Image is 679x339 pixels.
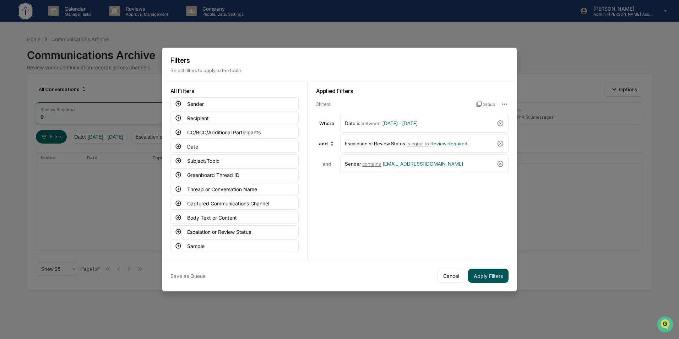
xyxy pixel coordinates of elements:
[14,103,45,110] span: Data Lookup
[316,138,338,149] div: and
[59,90,88,97] span: Attestations
[50,120,86,126] a: Powered byPylon
[316,120,337,126] div: Where
[382,120,418,126] span: [DATE] - [DATE]
[362,161,381,167] span: contains
[468,269,509,283] button: Apply Filters
[170,211,299,224] button: Body Text or Content
[437,269,465,283] button: Cancel
[170,240,299,252] button: Sample
[7,90,13,96] div: 🖐️
[4,87,49,99] a: 🖐️Preclearance
[7,54,20,67] img: 1746055101610-c473b297-6a78-478c-a979-82029cc54cd1
[476,98,495,110] button: Group
[382,161,463,167] span: [EMAIL_ADDRESS][DOMAIN_NAME]
[170,225,299,238] button: Escalation or Review Status
[170,68,509,73] p: Select filters to apply to the table.
[24,61,90,67] div: We're available if you need us!
[7,15,129,26] p: How can we help?
[170,88,299,95] div: All Filters
[170,168,299,181] button: Greenboard Thread ID
[170,56,509,65] h2: Filters
[316,161,337,167] div: and
[345,137,494,150] div: Escalation or Review Status
[170,154,299,167] button: Subject/Topic
[49,87,91,99] a: 🗄️Attestations
[357,120,381,126] span: is between
[170,126,299,139] button: CC/BCC/Additional Participants
[170,140,299,153] button: Date
[170,112,299,124] button: Recipient
[430,141,467,146] span: Review Required
[121,56,129,65] button: Start new chat
[7,104,13,109] div: 🔎
[345,157,494,170] div: Sender
[170,269,206,283] button: Save as Queue
[14,90,46,97] span: Preclearance
[170,97,299,110] button: Sender
[24,54,116,61] div: Start new chat
[4,100,48,113] a: 🔎Data Lookup
[71,120,86,126] span: Pylon
[170,183,299,195] button: Thread or Conversation Name
[51,90,57,96] div: 🗄️
[316,88,509,95] div: Applied Filters
[407,141,429,146] span: is equal to
[316,101,471,107] div: 3 filter s
[345,117,494,129] div: Date
[170,197,299,210] button: Captured Communications Channel
[656,316,675,335] iframe: Open customer support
